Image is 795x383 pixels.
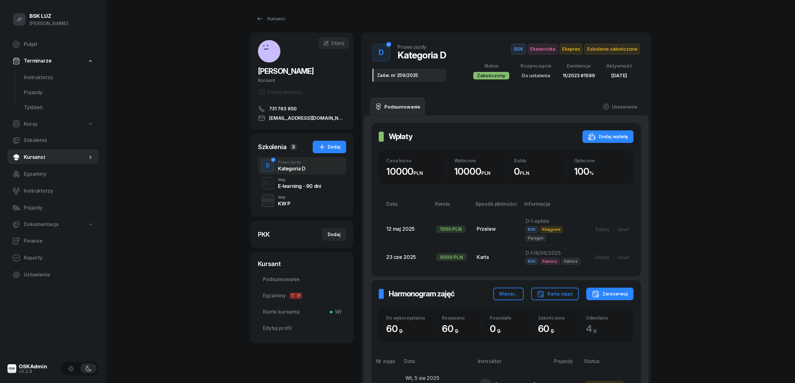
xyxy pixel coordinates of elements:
a: Pulpit [8,37,99,52]
button: Dodaj [322,228,346,241]
div: Szkolenia [258,143,287,151]
span: [PERSON_NAME] [258,67,314,76]
div: E-learning - 90 dni [278,184,321,189]
span: 60 [386,323,406,334]
span: Egzaminy [263,292,341,300]
small: g. [593,327,598,333]
div: [DATE] [606,72,632,80]
a: Dokumentacja [8,217,99,232]
button: D [262,159,274,172]
span: [EMAIL_ADDRESS][DOMAIN_NAME] [269,114,346,122]
div: v3.2.4 [19,369,47,374]
div: Kursant [258,76,346,84]
button: Więcej... [493,288,524,300]
div: 100 [574,166,626,177]
div: Ewidencja [563,62,595,70]
button: Karta zajęć [531,288,579,300]
span: Dokumentacja [24,220,59,229]
div: Saldo [514,158,566,163]
a: Pojazdy [8,200,99,215]
div: OSKAdmin [19,364,47,369]
div: Przelew [477,225,515,233]
div: PKK [258,230,270,239]
small: g. [551,327,555,333]
button: Zarezerwuj [586,288,633,300]
div: Prawo jazdy [397,44,426,49]
th: Informacje [521,200,586,213]
span: Księgowa [540,226,563,233]
div: Zarezerwuj [592,290,628,298]
div: Inny [278,178,321,182]
button: Dodaj wpłatę [582,130,633,143]
div: Karta zajęć [537,290,573,298]
div: Pozostało [490,315,530,320]
div: Opłacono [574,158,626,163]
div: Dodaj [318,143,341,151]
button: Dodaj etykiety... [258,88,305,96]
span: Instruktorzy [24,73,94,82]
span: JP [16,17,23,22]
div: Edytuj [596,227,609,232]
span: 23 cze 2025 [386,254,416,260]
div: Zakończono [538,315,578,320]
th: Kwota [431,200,472,213]
a: Instruktorzy [8,184,99,199]
button: Usuń [613,252,633,262]
a: Konto kursantaWł [258,305,346,320]
button: E-LInnyE-learning - 90 dni [258,174,346,192]
span: D-I wpłata [526,218,549,224]
div: Aktywność [606,62,632,70]
div: [PERSON_NAME] [29,19,68,28]
span: Kawiory [540,258,560,265]
span: Konto kursanta [263,308,341,316]
th: Sposób płatności [472,200,521,213]
button: Dodaj [313,141,346,153]
div: Inny [278,195,290,199]
span: Eksternista [528,44,558,54]
div: 10000 [454,166,506,177]
span: 12 maj 2025 [386,226,415,232]
span: Instruktorzy [24,187,94,195]
h2: Wpłaty [389,132,413,142]
span: Szkolenia [24,136,94,144]
button: D [372,44,390,61]
button: Edytuj [591,224,613,234]
a: Instruktorzy [19,70,99,85]
span: Wł [332,308,341,316]
div: Karta [477,253,515,261]
div: Prawo jazdy [278,160,305,164]
span: 4 [586,323,601,334]
button: KWPInnyKW P [258,192,346,209]
th: Data [379,200,431,213]
span: Egzaminy [24,170,94,178]
div: Dodaj [328,231,341,238]
span: Tydzień [24,103,94,112]
div: Usuń [618,227,629,232]
th: Data [400,357,474,370]
span: 60 [442,323,462,334]
span: Pojazdy [24,88,94,97]
div: E-L [262,179,274,187]
a: Terminarze [8,54,99,68]
small: PLN [413,170,423,176]
a: Egzaminy [8,167,99,182]
a: Szkolenia [8,133,99,148]
a: Edytuj [319,38,349,49]
a: Pojazdy [19,85,99,100]
span: Edytuj [331,40,344,46]
div: Zakończony [473,72,509,79]
button: KWP [262,194,274,207]
div: Wpłacono [454,158,506,163]
div: 11/2023 #1599 [563,72,595,80]
div: D [376,46,386,59]
div: KW P [278,201,290,206]
div: Cena kursu [386,158,446,163]
a: Ustawienia [598,98,642,115]
div: Do wykorzystania [386,315,434,320]
a: Podsumowanie [370,98,425,115]
div: Kursant [258,260,346,268]
span: Faktura [562,258,580,265]
div: BSK LUZ [29,13,68,19]
span: 60 [538,323,558,334]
